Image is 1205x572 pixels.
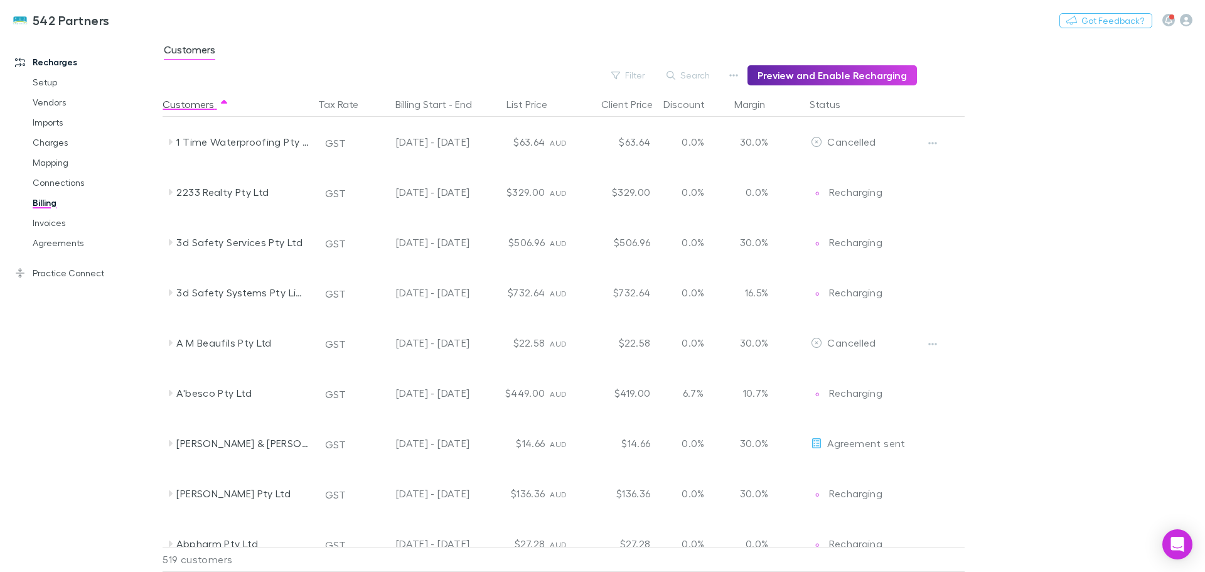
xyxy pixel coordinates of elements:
div: [DATE] - [DATE] [367,117,469,167]
div: $732.64 [474,267,550,318]
span: Customers [164,43,215,60]
p: 16.5% [736,285,768,300]
button: GST [319,485,351,505]
div: $27.28 [580,519,655,569]
a: Charges [20,132,169,153]
div: 1 Time Waterproofing Pty Ltd [176,117,309,167]
div: Abpharm Pty LtdGST[DATE] - [DATE]$27.28AUD$27.280.0%0.0%EditRechargingRecharging [163,519,971,569]
p: 10.7% [736,386,768,401]
button: GST [319,234,351,254]
span: Recharging [829,537,882,549]
div: [DATE] - [DATE] [367,468,469,519]
div: $329.00 [474,167,550,217]
span: Agreement sent [827,437,905,449]
div: 1 Time Waterproofing Pty LtdGST[DATE] - [DATE]$63.64AUD$63.640.0%30.0%EditCancelled [163,117,971,167]
div: [PERSON_NAME] & [PERSON_NAME] [176,418,309,468]
p: 0.0% [736,185,768,200]
a: 542 Partners [5,5,117,35]
span: Recharging [829,286,882,298]
p: 30.0% [736,134,768,149]
button: Customers [163,92,229,117]
div: 3d Safety Systems Pty Limited [176,267,309,318]
button: Client Price [601,92,668,117]
div: 0.0% [655,519,731,569]
a: Connections [20,173,169,193]
div: $63.64 [580,117,655,167]
div: Tax Rate [318,92,373,117]
img: Recharging [811,488,823,501]
div: $506.96 [580,217,655,267]
button: Got Feedback? [1059,13,1152,28]
div: [DATE] - [DATE] [367,167,469,217]
img: Recharging [811,539,823,551]
div: 6.7% [655,368,731,418]
div: $329.00 [580,167,655,217]
span: AUD [550,389,567,399]
button: Filter [605,68,653,83]
div: 3d Safety Services Pty LtdGST[DATE] - [DATE]$506.96AUD$506.960.0%30.0%EditRechargingRecharging [163,217,971,267]
button: Search [660,68,717,83]
span: AUD [550,490,567,499]
div: [PERSON_NAME] Pty LtdGST[DATE] - [DATE]$136.36AUD$136.360.0%30.0%EditRechargingRecharging [163,468,971,519]
div: A M Beaufils Pty Ltd [176,318,309,368]
div: [DATE] - [DATE] [367,267,469,318]
div: [DATE] - [DATE] [367,217,469,267]
img: Recharging [811,237,823,250]
div: Open Intercom Messenger [1162,529,1192,559]
div: 0.0% [655,167,731,217]
div: 0.0% [655,418,731,468]
div: $14.66 [580,418,655,468]
button: List Price [506,92,562,117]
h3: 542 Partners [33,13,110,28]
div: 3d Safety Services Pty Ltd [176,217,309,267]
div: A'besco Pty Ltd [176,368,309,418]
a: Invoices [20,213,169,233]
button: Status [810,92,855,117]
a: Agreements [20,233,169,253]
div: [DATE] - [DATE] [367,418,469,468]
div: [PERSON_NAME] & [PERSON_NAME]GST[DATE] - [DATE]$14.66AUD$14.660.0%30.0%EditAgreement sent [163,418,971,468]
div: [PERSON_NAME] Pty Ltd [176,468,309,519]
img: Recharging [811,187,823,200]
div: [DATE] - [DATE] [367,318,469,368]
div: 0.0% [655,468,731,519]
span: AUD [550,540,567,549]
img: Recharging [811,288,823,300]
span: AUD [550,339,567,348]
button: GST [319,334,351,354]
span: AUD [550,188,567,198]
a: Imports [20,112,169,132]
a: Practice Connect [3,263,169,283]
span: Recharging [829,387,882,399]
div: [DATE] - [DATE] [367,368,469,418]
p: 30.0% [736,335,768,350]
p: 30.0% [736,486,768,501]
div: $22.58 [580,318,655,368]
div: $22.58 [474,318,550,368]
span: Recharging [829,186,882,198]
div: $63.64 [474,117,550,167]
div: $136.36 [580,468,655,519]
button: GST [319,535,351,555]
a: Billing [20,193,169,213]
button: Preview and Enable Recharging [747,65,917,85]
button: GST [319,384,351,404]
div: $136.36 [474,468,550,519]
div: $732.64 [580,267,655,318]
button: Billing Start - End [395,92,487,117]
div: 0.0% [655,267,731,318]
span: AUD [550,289,567,298]
div: Discount [663,92,720,117]
div: 519 customers [163,547,313,572]
div: 0.0% [655,217,731,267]
div: $14.66 [474,418,550,468]
p: 0.0% [736,536,768,551]
span: Recharging [829,236,882,248]
img: 542 Partners's Logo [13,13,28,28]
button: Margin [734,92,780,117]
div: 2233 Realty Pty LtdGST[DATE] - [DATE]$329.00AUD$329.000.0%0.0%EditRechargingRecharging [163,167,971,217]
div: $449.00 [474,368,550,418]
div: $506.96 [474,217,550,267]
